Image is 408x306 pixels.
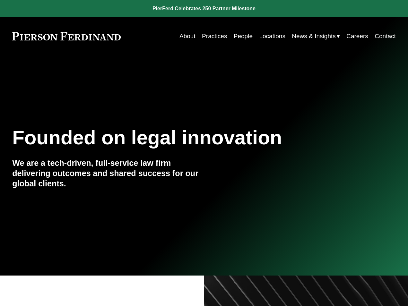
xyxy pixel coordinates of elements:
[12,126,332,149] h1: Founded on legal innovation
[234,30,253,42] a: People
[346,30,368,42] a: Careers
[202,30,227,42] a: Practices
[179,30,195,42] a: About
[259,30,285,42] a: Locations
[12,158,204,189] h4: We are a tech-driven, full-service law firm delivering outcomes and shared success for our global...
[292,31,336,42] span: News & Insights
[375,30,396,42] a: Contact
[292,30,340,42] a: folder dropdown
